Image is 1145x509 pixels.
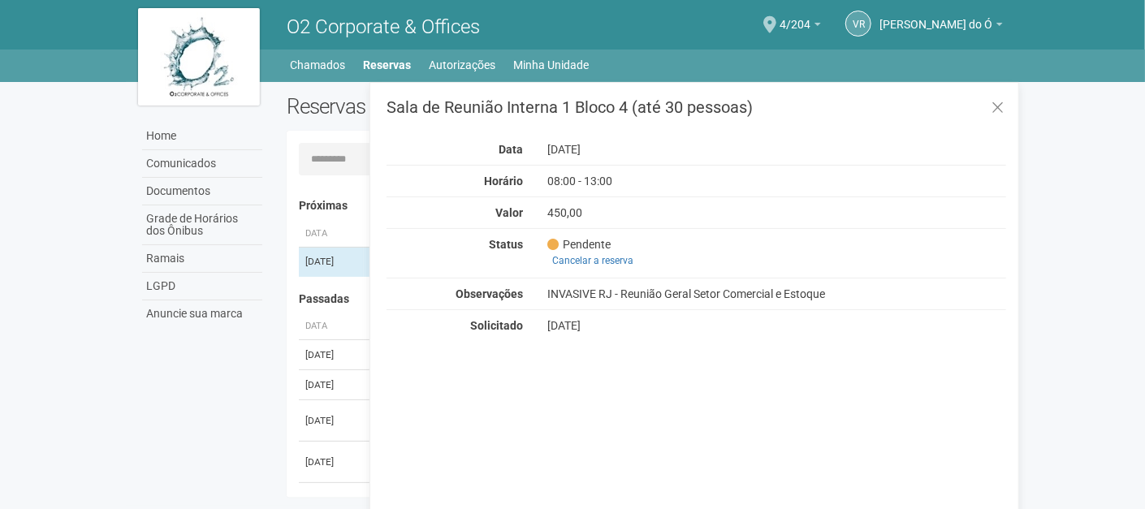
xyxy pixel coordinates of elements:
a: Comunicados [142,150,262,178]
span: Viviane Rocha do Ó [879,2,992,31]
td: Sala de Reunião Externa 3A (até 8 pessoas) [364,400,832,442]
td: [DATE] [299,442,364,483]
td: [DATE] [299,400,364,442]
a: Reservas [363,54,411,76]
td: Sala de Reunião Interna 1 Bloco 4 (até 30 pessoas) [364,340,832,370]
td: Sala de Reunião Interna 1 Bloco 4 (até 30 pessoas) [364,247,832,277]
strong: Valor [495,206,523,219]
th: Área ou Serviço [364,221,832,248]
strong: Status [489,238,523,251]
strong: Observações [456,287,523,300]
a: Minha Unidade [513,54,589,76]
th: Data [299,313,364,340]
a: Chamados [290,54,345,76]
th: Área ou Serviço [364,313,832,340]
a: Autorizações [429,54,495,76]
strong: Data [499,143,523,156]
a: Anuncie sua marca [142,300,262,327]
td: [DATE] [299,340,364,370]
h4: Passadas [299,293,995,305]
a: [PERSON_NAME] do Ó [879,20,1003,33]
span: O2 Corporate & Offices [287,15,480,38]
strong: Horário [484,175,523,188]
div: [DATE] [535,142,858,157]
td: Sala de Reunião Interna 1 Bloco 4 (até 30 pessoas) [364,370,832,400]
a: LGPD [142,273,262,300]
a: Home [142,123,262,150]
img: logo.jpg [138,8,260,106]
th: Data [299,221,364,248]
span: 4/204 [780,2,810,31]
strong: Solicitado [470,319,523,332]
td: [DATE] [299,247,364,277]
h3: Sala de Reunião Interna 1 Bloco 4 (até 30 pessoas) [387,99,1006,115]
span: Pendente [547,237,611,252]
a: VR [845,11,871,37]
h2: Reservas [287,94,634,119]
a: Cancelar a reserva [547,252,638,270]
div: [DATE] [535,318,858,333]
div: INVASIVE RJ - Reunião Geral Setor Comercial e Estoque [535,287,858,301]
a: Documentos [142,178,262,205]
div: 450,00 [535,205,858,220]
td: Sala de Reunião Interna 1 Bloco 4 (até 30 pessoas) [364,442,832,483]
h4: Próximas [299,200,995,212]
td: [DATE] [299,370,364,400]
a: 4/204 [780,20,821,33]
a: Ramais [142,245,262,273]
a: Grade de Horários dos Ônibus [142,205,262,245]
div: 08:00 - 13:00 [535,174,858,188]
